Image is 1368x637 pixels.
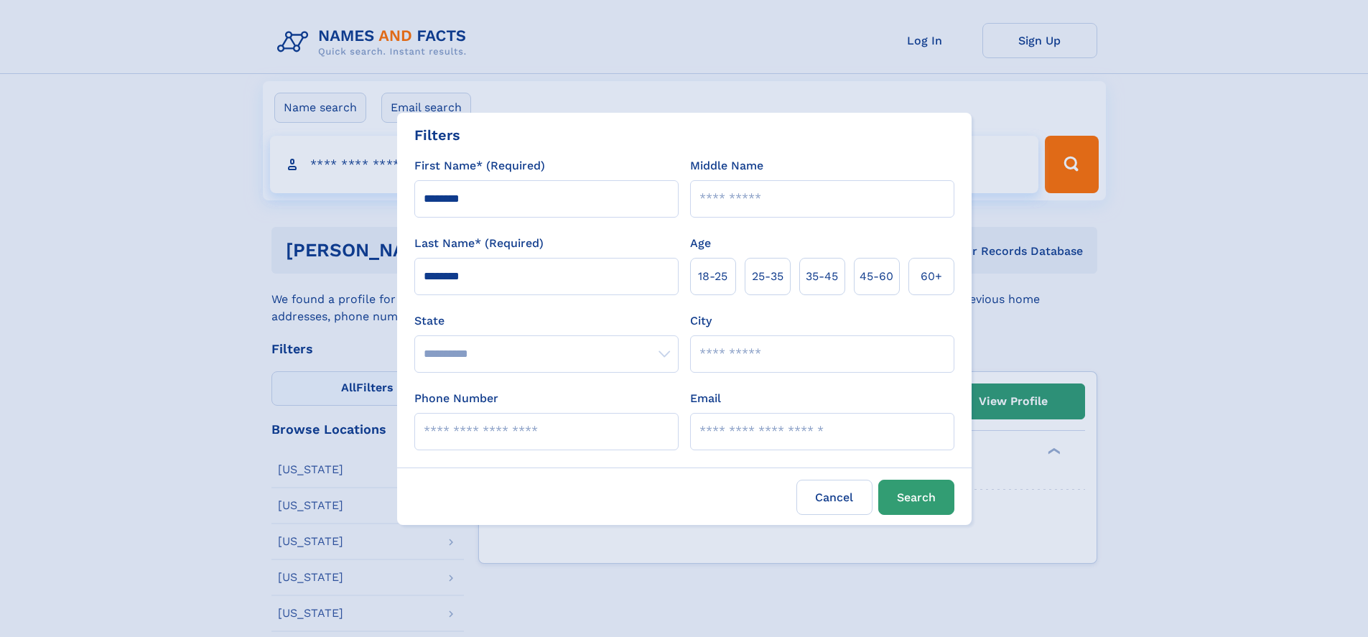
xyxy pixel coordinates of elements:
[414,312,679,330] label: State
[414,124,460,146] div: Filters
[690,157,763,175] label: Middle Name
[796,480,873,515] label: Cancel
[414,235,544,252] label: Last Name* (Required)
[878,480,954,515] button: Search
[414,390,498,407] label: Phone Number
[690,235,711,252] label: Age
[690,390,721,407] label: Email
[698,268,727,285] span: 18‑25
[806,268,838,285] span: 35‑45
[690,312,712,330] label: City
[414,157,545,175] label: First Name* (Required)
[860,268,893,285] span: 45‑60
[921,268,942,285] span: 60+
[752,268,783,285] span: 25‑35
